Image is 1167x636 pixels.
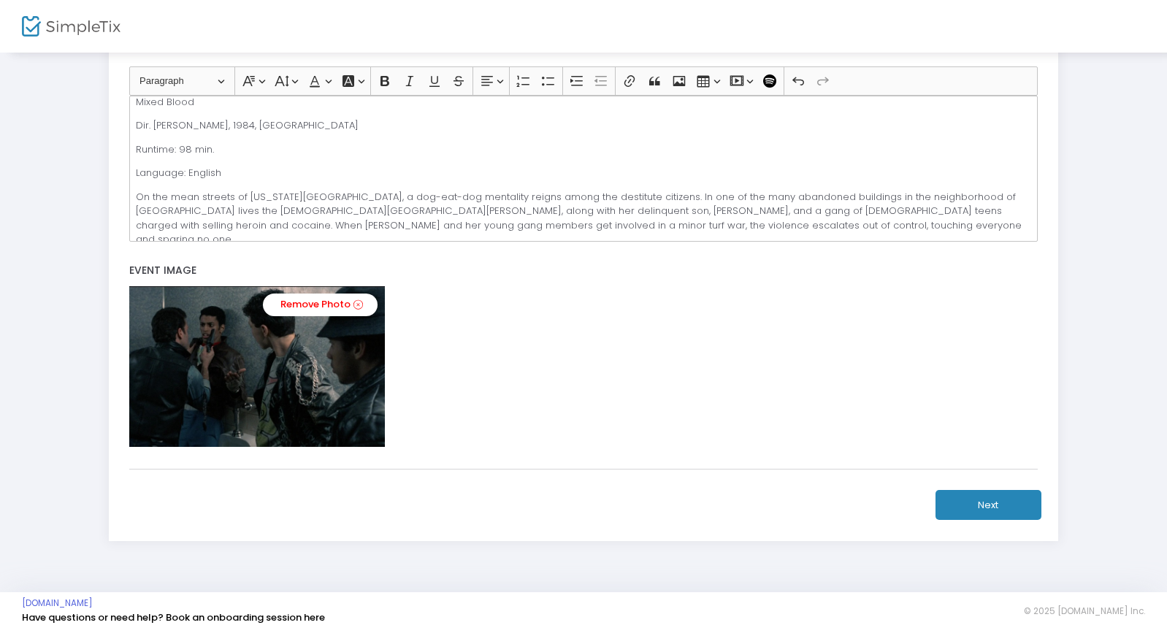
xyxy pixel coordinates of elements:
img: 9k= [129,286,385,447]
span: © 2025 [DOMAIN_NAME] Inc. [1024,605,1145,617]
a: Have questions or need help? Book an onboarding session here [22,610,325,624]
p: Runtime: 98 min. [136,142,1031,157]
button: Next [935,490,1041,520]
p: On the mean streets of [US_STATE][GEOGRAPHIC_DATA], a dog-eat-dog mentality reigns among the dest... [136,190,1031,247]
span: Event Image [129,263,196,277]
span: Paragraph [139,72,215,90]
div: Rich Text Editor, main [129,96,1037,242]
div: Editor toolbar [129,66,1037,96]
p: Language: English [136,166,1031,180]
button: Paragraph [133,69,232,92]
a: Remove Photo [263,294,378,316]
p: Mixed Blood [136,95,1031,110]
a: [DOMAIN_NAME] [22,597,93,609]
p: Dir. [PERSON_NAME], 1984, [GEOGRAPHIC_DATA] [136,118,1031,133]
